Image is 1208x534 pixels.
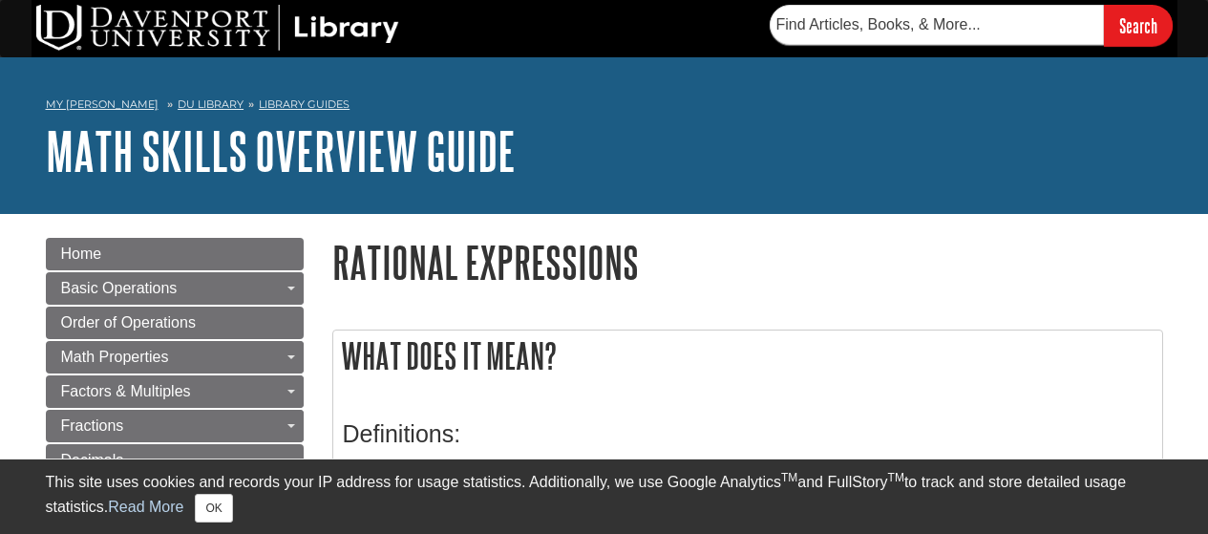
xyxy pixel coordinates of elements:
a: Factors & Multiples [46,375,304,408]
input: Find Articles, Books, & More... [770,5,1104,45]
span: Math Properties [61,349,169,365]
button: Close [195,494,232,523]
input: Search [1104,5,1173,46]
a: Math Properties [46,341,304,374]
a: Decimals [46,444,304,477]
a: Basic Operations [46,272,304,305]
span: Home [61,246,102,262]
a: Order of Operations [46,307,304,339]
img: DU Library [36,5,399,51]
a: Fractions [46,410,304,442]
h2: What does it mean? [333,331,1162,381]
a: Library Guides [259,97,350,111]
span: Fractions [61,417,124,434]
div: This site uses cookies and records your IP address for usage statistics. Additionally, we use Goo... [46,471,1163,523]
sup: TM [781,471,797,484]
a: Math Skills Overview Guide [46,121,516,181]
nav: breadcrumb [46,92,1163,122]
a: Read More [108,499,183,515]
span: Order of Operations [61,314,196,331]
span: Basic Operations [61,280,178,296]
a: My [PERSON_NAME] [46,96,159,113]
h3: Definitions: [343,420,1153,448]
form: Searches DU Library's articles, books, and more [770,5,1173,46]
h1: Rational Expressions [332,238,1163,287]
sup: TM [888,471,904,484]
span: Factors & Multiples [61,383,191,399]
a: DU Library [178,97,244,111]
a: Home [46,238,304,270]
span: Decimals [61,452,124,468]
